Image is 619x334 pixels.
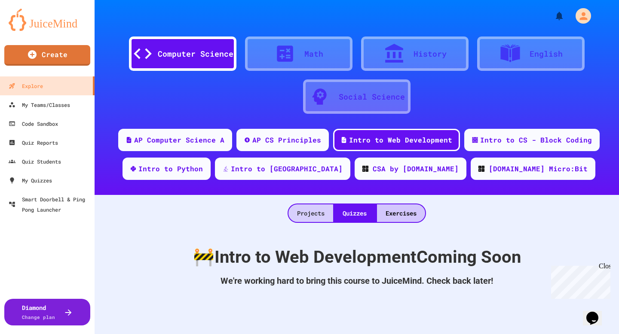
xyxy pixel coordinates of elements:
div: My Quizzes [9,175,52,185]
div: Math [304,48,323,60]
div: Intro to Python [138,164,203,174]
iframe: chat widget [583,300,610,325]
div: CSA by [DOMAIN_NAME] [373,164,459,174]
img: CODE_logo_RGB.png [362,166,368,172]
div: My Notifications [538,9,567,23]
div: Explore [9,81,43,91]
span: Change plan [22,314,55,320]
a: Create [4,45,90,66]
div: Code Sandbox [9,118,58,129]
div: Projects [288,204,333,222]
div: My Account [567,6,593,26]
div: AP Computer Science A [134,135,224,145]
iframe: chat widget [548,262,610,299]
div: 🚧 Intro to Web Development Coming Soon [193,244,521,270]
div: Quiz Reports [9,137,58,148]
div: Chat with us now!Close [3,3,59,55]
div: Diamond [22,303,55,321]
div: Smart Doorbell & Ping Pong Launcher [9,194,91,215]
div: History [414,48,447,60]
div: My Teams/Classes [9,100,70,110]
div: Intro to Web Development [349,135,452,145]
div: Exercises [377,204,425,222]
img: logo-orange.svg [9,9,86,31]
div: Computer Science [158,48,233,60]
div: Intro to CS - Block Coding [480,135,592,145]
div: Quizzes [334,204,375,222]
img: CODE_logo_RGB.png [478,166,484,172]
button: DiamondChange plan [4,299,90,325]
div: English [530,48,563,60]
div: [DOMAIN_NAME] Micro:Bit [489,164,588,174]
div: Social Science [339,91,405,103]
div: AP CS Principles [252,135,321,145]
div: Quiz Students [9,156,61,167]
div: We're working hard to bring this course to JuiceMind. Check back later! [221,274,493,287]
div: Intro to [GEOGRAPHIC_DATA] [231,164,343,174]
